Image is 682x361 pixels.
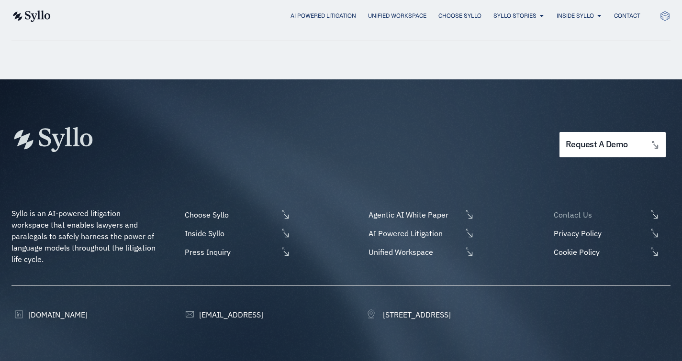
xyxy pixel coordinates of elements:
[366,228,462,239] span: AI Powered Litigation
[557,11,594,20] a: Inside Syllo
[182,209,278,220] span: Choose Syllo
[566,140,628,149] span: request a demo
[368,11,426,20] a: Unified Workspace
[197,309,263,320] span: [EMAIL_ADDRESS]
[70,11,640,21] div: Menu Toggle
[438,11,481,20] a: Choose Syllo
[182,246,278,258] span: Press Inquiry
[11,208,157,264] span: Syllo is an AI-powered litigation workspace that enables lawyers and paralegals to safely harness...
[551,228,647,239] span: Privacy Policy
[291,11,356,20] a: AI Powered Litigation
[366,209,462,220] span: Agentic AI White Paper
[11,309,88,320] a: [DOMAIN_NAME]
[551,246,671,258] a: Cookie Policy
[559,132,666,157] a: request a demo
[366,228,474,239] a: AI Powered Litigation
[182,228,278,239] span: Inside Syllo
[182,209,291,220] a: Choose Syllo
[366,246,474,258] a: Unified Workspace
[551,228,671,239] a: Privacy Policy
[366,246,462,258] span: Unified Workspace
[551,209,671,220] a: Contact Us
[366,209,474,220] a: Agentic AI White Paper
[182,309,263,320] a: [EMAIL_ADDRESS]
[551,209,647,220] span: Contact Us
[614,11,640,20] a: Contact
[380,309,451,320] span: [STREET_ADDRESS]
[493,11,537,20] a: Syllo Stories
[366,309,451,320] a: [STREET_ADDRESS]
[26,309,88,320] span: [DOMAIN_NAME]
[182,228,291,239] a: Inside Syllo
[70,11,640,21] nav: Menu
[182,246,291,258] a: Press Inquiry
[551,246,647,258] span: Cookie Policy
[11,11,51,22] img: syllo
